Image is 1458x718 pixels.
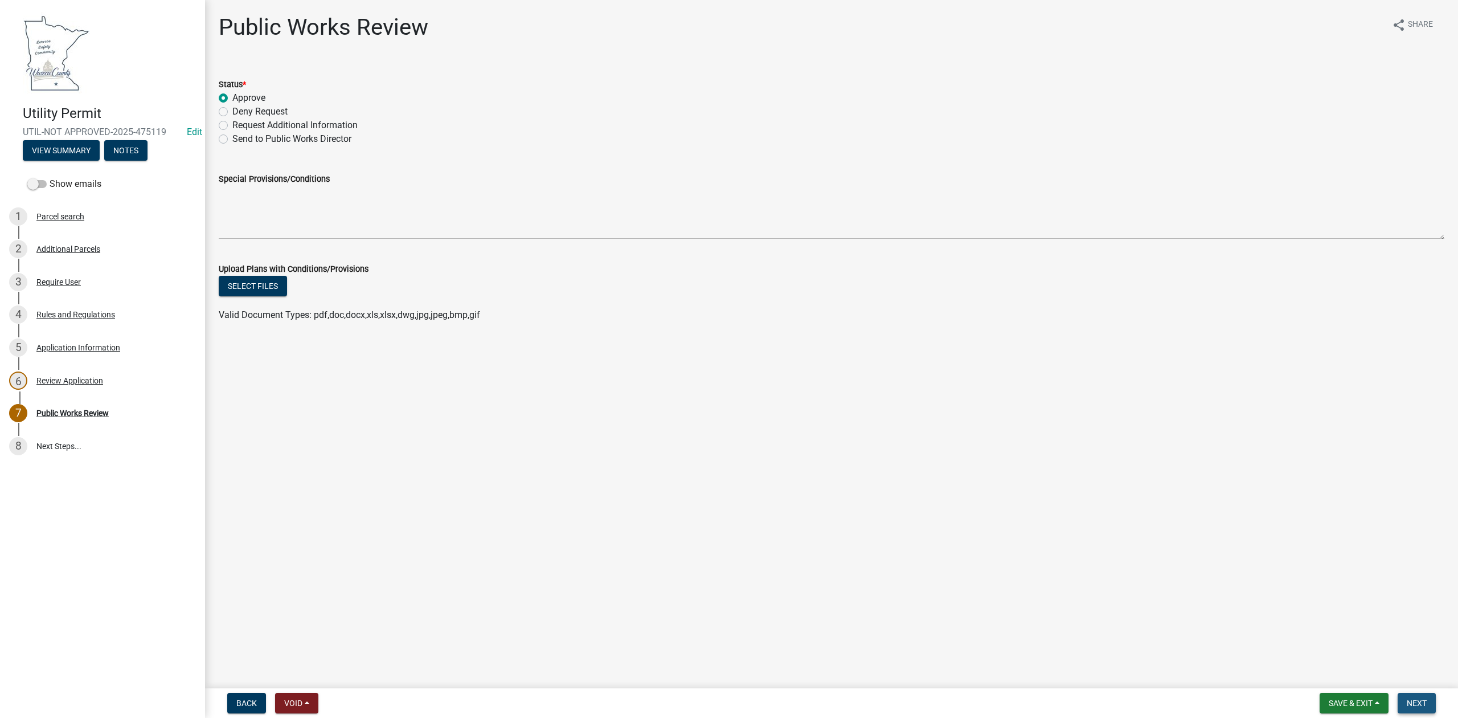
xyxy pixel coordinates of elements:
div: 8 [9,437,27,455]
span: Share [1408,18,1433,32]
div: 6 [9,372,27,390]
div: Rules and Regulations [36,311,115,319]
button: Notes [104,140,148,161]
div: 5 [9,338,27,357]
label: Show emails [27,177,101,191]
div: Public Works Review [36,409,109,417]
span: Save & Exit [1329,699,1373,708]
span: Void [284,699,302,708]
button: shareShare [1383,14,1442,36]
wm-modal-confirm: Summary [23,146,100,156]
button: Void [275,693,318,713]
div: Application Information [36,344,120,352]
div: 1 [9,207,27,226]
label: Upload Plans with Conditions/Provisions [219,266,368,274]
div: Review Application [36,377,103,385]
label: Special Provisions/Conditions [219,176,330,183]
span: Back [236,699,257,708]
div: Additional Parcels [36,245,100,253]
label: Approve [232,91,265,105]
h4: Utility Permit [23,105,196,122]
wm-modal-confirm: Notes [104,146,148,156]
span: Valid Document Types: pdf,doc,docx,xls,xlsx,dwg,jpg,jpeg,bmp,gif [219,309,480,320]
div: 7 [9,404,27,422]
div: 2 [9,240,27,258]
i: share [1392,18,1406,32]
label: Deny Request [232,105,288,119]
div: Parcel search [36,213,84,221]
button: Next [1398,693,1436,713]
button: View Summary [23,140,100,161]
div: 3 [9,273,27,291]
h1: Public Works Review [219,14,428,41]
button: Back [227,693,266,713]
div: Require User [36,278,81,286]
label: Send to Public Works Director [232,132,351,146]
button: Save & Exit [1320,693,1389,713]
wm-modal-confirm: Edit Application Number [187,127,202,137]
label: Status [219,81,246,89]
span: Next [1407,699,1427,708]
button: Select files [219,276,287,296]
img: Waseca County, Minnesota [23,12,90,93]
label: Request Additional Information [232,119,358,132]
span: UTIL-NOT APPROVED-2025-475119 [23,127,182,137]
div: 4 [9,305,27,324]
a: Edit [187,127,202,137]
